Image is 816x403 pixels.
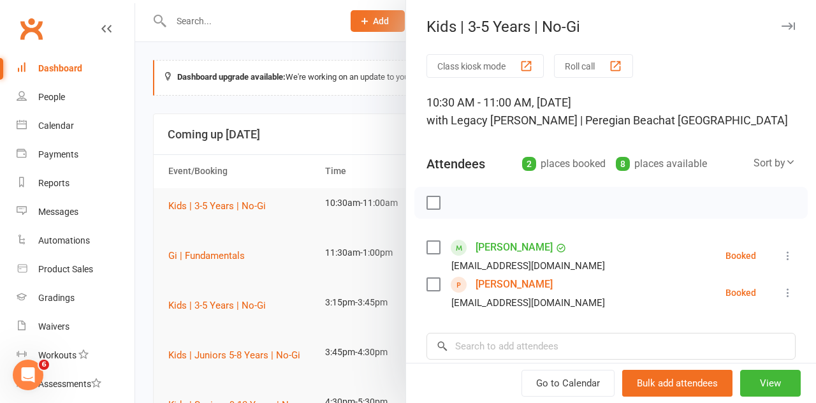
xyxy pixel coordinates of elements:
a: Dashboard [17,54,135,83]
a: Gradings [17,284,135,312]
div: 2 [522,157,536,171]
span: 6 [39,360,49,370]
div: Gradings [38,293,75,303]
div: Workouts [38,350,76,360]
button: Bulk add attendees [622,370,732,397]
a: Automations [17,226,135,255]
div: [EMAIL_ADDRESS][DOMAIN_NAME] [451,258,605,274]
a: People [17,83,135,112]
button: Class kiosk mode [426,54,544,78]
div: 10:30 AM - 11:00 AM, [DATE] [426,94,796,129]
div: Automations [38,235,90,245]
a: Reports [17,169,135,198]
span: at [GEOGRAPHIC_DATA] [665,114,788,127]
div: Dashboard [38,63,82,73]
div: Messages [38,207,78,217]
div: Payments [38,149,78,159]
a: Payments [17,140,135,169]
div: [EMAIL_ADDRESS][DOMAIN_NAME] [451,295,605,311]
a: [PERSON_NAME] [476,237,553,258]
div: places booked [522,155,606,173]
div: 8 [616,157,630,171]
a: Calendar [17,112,135,140]
div: Assessments [38,379,101,389]
div: Waivers [38,321,69,332]
div: Booked [725,251,756,260]
div: People [38,92,65,102]
div: Sort by [754,155,796,172]
div: Product Sales [38,264,93,274]
div: Kids | 3-5 Years | No-Gi [406,18,816,36]
a: Waivers [17,312,135,341]
button: Roll call [554,54,633,78]
button: View [740,370,801,397]
iframe: Intercom live chat [13,360,43,390]
a: [PERSON_NAME] [476,274,553,295]
div: Reports [38,178,69,188]
a: Messages [17,198,135,226]
a: Clubworx [15,13,47,45]
div: places available [616,155,707,173]
div: Attendees [426,155,485,173]
span: with Legacy [PERSON_NAME] | Peregian Beach [426,114,665,127]
a: Workouts [17,341,135,370]
a: Assessments [17,370,135,399]
input: Search to add attendees [426,333,796,360]
a: Product Sales [17,255,135,284]
div: Calendar [38,121,74,131]
a: Go to Calendar [521,370,615,397]
div: Booked [725,288,756,297]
